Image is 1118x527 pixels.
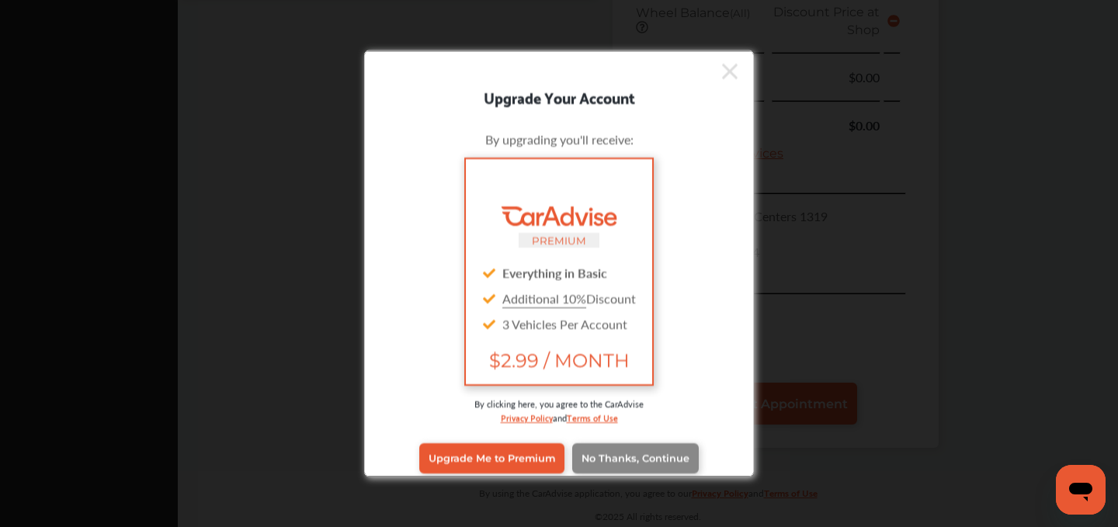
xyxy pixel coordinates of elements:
strong: Everything in Basic [502,263,607,281]
span: $2.99 / MONTH [478,348,640,371]
iframe: Button to launch messaging window [1056,465,1106,515]
a: Privacy Policy [501,409,553,424]
small: PREMIUM [532,234,586,246]
a: No Thanks, Continue [572,443,699,473]
div: By upgrading you'll receive: [388,130,730,147]
div: Upgrade Your Account [365,84,753,109]
span: Discount [502,289,636,307]
div: 3 Vehicles Per Account [478,310,640,336]
u: Additional 10% [502,289,586,307]
a: Upgrade Me to Premium [419,443,564,473]
span: No Thanks, Continue [582,452,689,464]
span: Upgrade Me to Premium [429,452,555,464]
div: By clicking here, you agree to the CarAdvise and [388,397,730,439]
a: Terms of Use [567,409,618,424]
